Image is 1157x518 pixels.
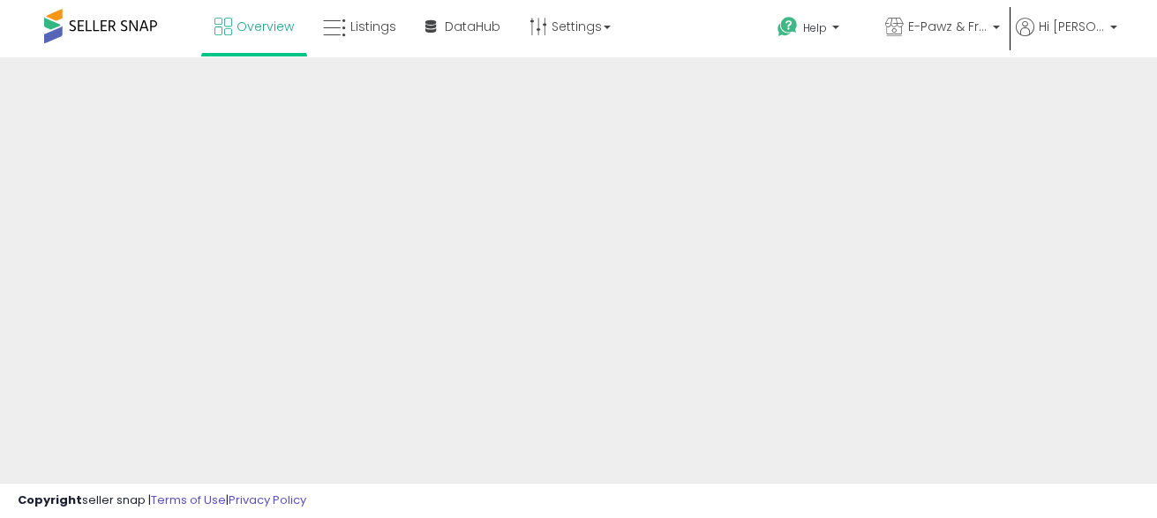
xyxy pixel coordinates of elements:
div: seller snap | | [18,492,306,509]
a: Terms of Use [151,492,226,508]
span: Help [803,20,827,35]
span: Listings [350,18,396,35]
a: Hi [PERSON_NAME] [1016,18,1117,57]
strong: Copyright [18,492,82,508]
a: Privacy Policy [229,492,306,508]
span: E-Pawz & Friends [908,18,988,35]
a: Help [763,3,869,57]
span: DataHub [445,18,500,35]
i: Get Help [777,16,799,38]
span: Hi [PERSON_NAME] [1039,18,1105,35]
span: Overview [237,18,294,35]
